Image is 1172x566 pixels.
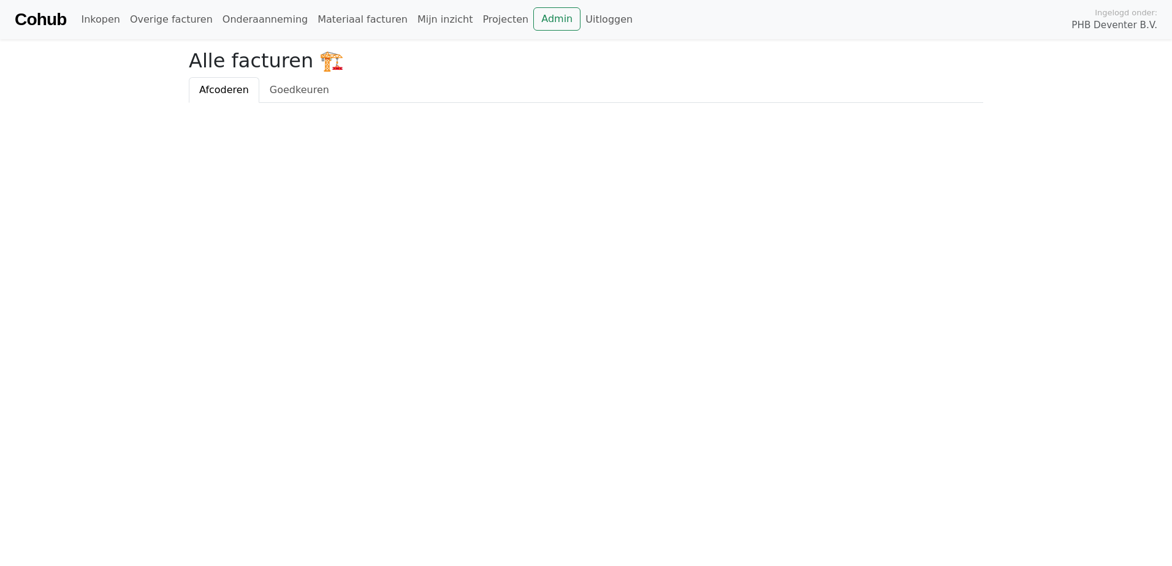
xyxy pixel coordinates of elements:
a: Uitloggen [580,7,637,32]
span: PHB Deventer B.V. [1071,18,1157,32]
span: Ingelogd onder: [1095,7,1157,18]
h2: Alle facturen 🏗️ [189,49,983,72]
a: Materiaal facturen [313,7,413,32]
a: Afcoderen [189,77,259,103]
a: Overige facturen [125,7,218,32]
a: Inkopen [76,7,124,32]
a: Admin [533,7,580,31]
a: Goedkeuren [259,77,340,103]
a: Mijn inzicht [413,7,478,32]
a: Cohub [15,5,66,34]
a: Projecten [478,7,533,32]
span: Afcoderen [199,84,249,96]
a: Onderaanneming [218,7,313,32]
span: Goedkeuren [270,84,329,96]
